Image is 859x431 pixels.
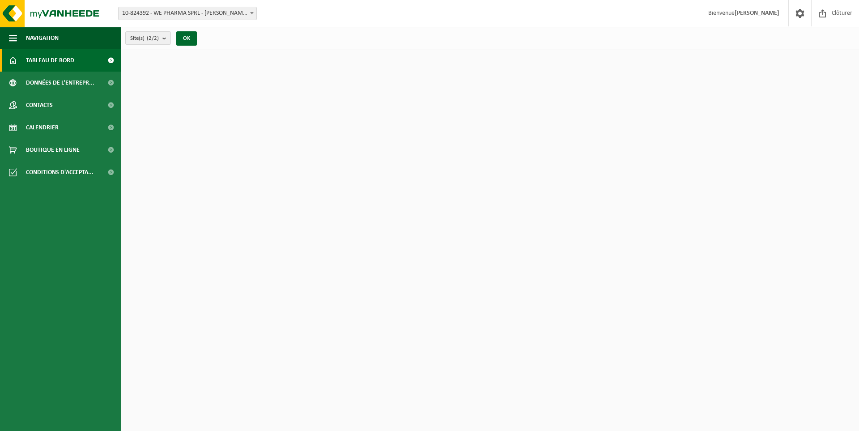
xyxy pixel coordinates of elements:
[26,27,59,49] span: Navigation
[119,7,256,20] span: 10-824392 - WE PHARMA SPRL - HUY
[130,32,159,45] span: Site(s)
[176,31,197,46] button: OK
[125,31,171,45] button: Site(s)(2/2)
[26,72,94,94] span: Données de l'entrepr...
[26,49,74,72] span: Tableau de bord
[147,35,159,41] count: (2/2)
[26,116,59,139] span: Calendrier
[26,94,53,116] span: Contacts
[735,10,779,17] strong: [PERSON_NAME]
[26,161,94,183] span: Conditions d'accepta...
[26,139,80,161] span: Boutique en ligne
[118,7,257,20] span: 10-824392 - WE PHARMA SPRL - HUY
